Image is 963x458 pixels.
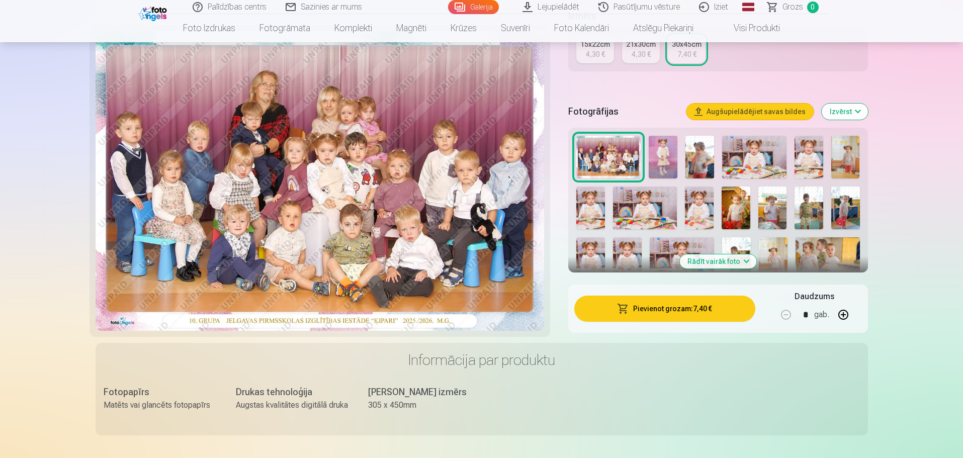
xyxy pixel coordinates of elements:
a: Atslēgu piekariņi [621,14,706,42]
div: Matēts vai glancēts fotopapīrs [104,399,216,411]
button: Rādīt vairāk foto [679,254,756,268]
div: 4,30 € [632,49,651,59]
div: 305 x 450mm [368,399,480,411]
a: 30x45cm7,40 € [668,35,706,63]
div: [PERSON_NAME] izmērs [368,385,480,399]
div: Augstas kvalitātes digitālā druka [236,399,348,411]
a: Krūzes [439,14,489,42]
a: Foto kalendāri [542,14,621,42]
div: gab. [814,303,829,327]
a: 15x22cm4,30 € [576,35,614,63]
div: 21x30cm [626,39,656,49]
a: Komplekti [322,14,384,42]
a: 21x30cm4,30 € [622,35,660,63]
a: Fotogrāmata [247,14,322,42]
div: Drukas tehnoloģija [236,385,348,399]
h3: Informācija par produktu [104,351,860,369]
h5: Daudzums [795,291,834,303]
h5: Fotogrāfijas [568,105,678,119]
button: Augšupielādējiet savas bildes [686,104,814,120]
button: Izvērst [822,104,868,120]
a: Foto izdrukas [171,14,247,42]
a: Magnēti [384,14,439,42]
span: Grozs [782,1,803,13]
button: Pievienot grozam:7,40 € [574,296,755,322]
a: Visi produkti [706,14,792,42]
span: 0 [807,2,819,13]
a: Suvenīri [489,14,542,42]
div: 7,40 € [677,49,696,59]
div: 4,30 € [586,49,605,59]
div: Fotopapīrs [104,385,216,399]
div: 15x22cm [580,39,610,49]
img: /fa1 [139,4,169,21]
div: 30x45cm [672,39,702,49]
